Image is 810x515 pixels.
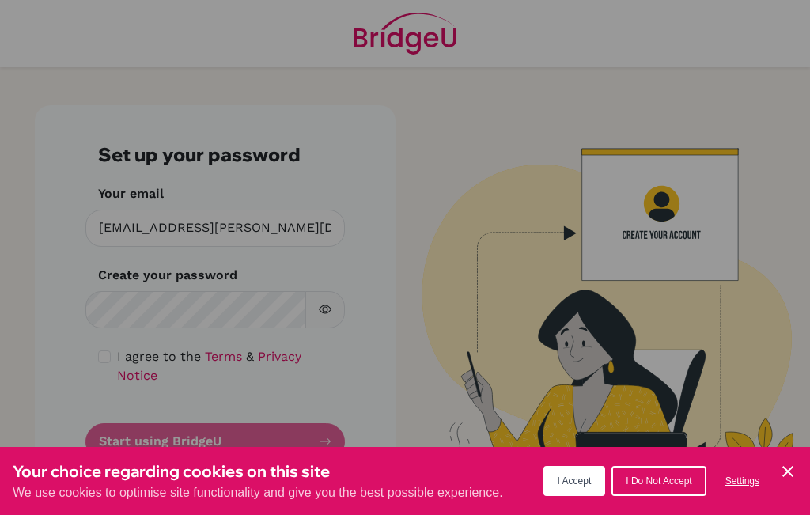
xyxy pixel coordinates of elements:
[611,466,706,496] button: I Do Not Accept
[543,466,606,496] button: I Accept
[13,460,503,483] h3: Your choice regarding cookies on this site
[713,468,772,494] button: Settings
[13,483,503,502] p: We use cookies to optimise site functionality and give you the best possible experience.
[778,462,797,481] button: Save and close
[558,475,592,487] span: I Accept
[626,475,691,487] span: I Do Not Accept
[725,475,759,487] span: Settings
